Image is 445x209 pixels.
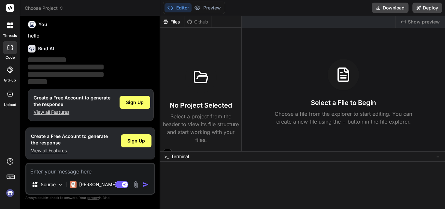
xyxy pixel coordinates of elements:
[142,181,149,188] img: icon
[28,72,104,77] span: ‌
[34,95,110,108] h1: Create a Free Account to generate the response
[28,65,104,69] span: ‌
[3,33,17,38] label: threads
[436,153,440,160] span: −
[31,133,108,146] h1: Create a Free Account to generate the response
[25,5,64,11] span: Choose Project
[408,19,440,25] span: Show preview
[127,138,145,144] span: Sign Up
[34,109,110,115] p: View all Features
[163,112,239,144] p: Select a project from the header to view its file structure and start working with your files.
[372,3,409,13] button: Download
[412,3,442,13] button: Deploy
[171,153,189,160] span: Terminal
[25,195,155,201] p: Always double-check its answers. Your in Bind
[170,101,232,110] h3: No Project Selected
[132,181,140,188] img: attachment
[4,78,16,83] label: GitHub
[79,181,128,188] p: [PERSON_NAME] 4 S..
[160,19,184,25] div: Files
[28,79,47,84] span: ‌
[164,153,169,160] span: >_
[5,187,16,199] img: signin
[38,45,54,52] h6: Bind AI
[31,147,108,154] p: View all Features
[126,99,144,106] span: Sign Up
[87,196,99,200] span: privacy
[28,32,154,40] p: hello
[41,181,56,188] p: Source
[6,55,15,60] label: code
[192,3,223,12] button: Preview
[70,181,77,188] img: Claude 4 Sonnet
[58,182,63,187] img: Pick Models
[270,110,416,126] p: Choose a file from the explorer to start editing. You can create a new file using the + button in...
[165,3,192,12] button: Editor
[435,151,441,162] button: −
[38,21,47,28] h6: You
[4,102,16,108] label: Upload
[311,98,376,107] h3: Select a File to Begin
[28,57,66,62] span: ‌
[184,19,211,25] div: Github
